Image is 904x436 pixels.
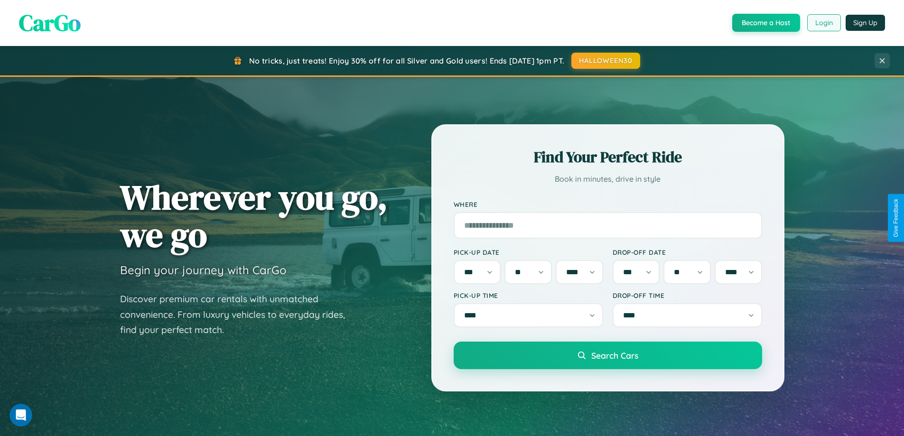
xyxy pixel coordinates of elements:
[454,248,603,256] label: Pick-up Date
[454,172,762,186] p: Book in minutes, drive in style
[807,14,841,31] button: Login
[454,200,762,208] label: Where
[893,199,899,237] div: Give Feedback
[120,291,357,338] p: Discover premium car rentals with unmatched convenience. From luxury vehicles to everyday rides, ...
[249,56,564,65] span: No tricks, just treats! Enjoy 30% off for all Silver and Gold users! Ends [DATE] 1pm PT.
[19,7,81,38] span: CarGo
[9,404,32,427] iframe: Intercom live chat
[120,178,388,253] h1: Wherever you go, we go
[454,291,603,299] label: Pick-up Time
[454,342,762,369] button: Search Cars
[454,147,762,167] h2: Find Your Perfect Ride
[613,291,762,299] label: Drop-off Time
[591,350,638,361] span: Search Cars
[120,263,287,277] h3: Begin your journey with CarGo
[571,53,640,69] button: HALLOWEEN30
[613,248,762,256] label: Drop-off Date
[846,15,885,31] button: Sign Up
[732,14,800,32] button: Become a Host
